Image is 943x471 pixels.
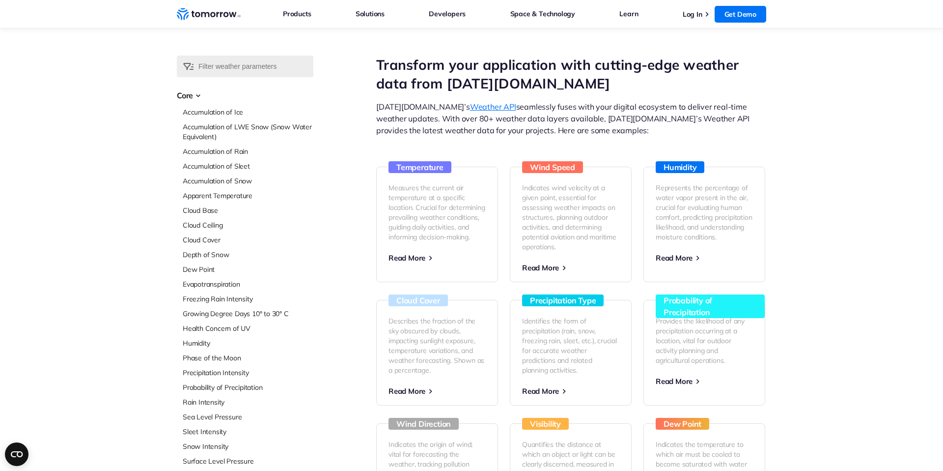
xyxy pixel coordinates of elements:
a: Home link [177,7,241,22]
span: Read More [522,263,559,272]
a: Accumulation of Sleet [183,161,313,171]
a: Growing Degree Days 10° to 30° C [183,309,313,319]
h1: Transform your application with cutting-edge weather data from [DATE][DOMAIN_NAME] [376,56,766,93]
h3: Core [177,89,313,101]
a: Surface Level Pressure [183,456,313,466]
a: Depth of Snow [183,250,313,260]
h3: Wind Speed [522,161,583,173]
a: Precipitation Intensity [183,368,313,378]
a: Cloud Base [183,206,313,215]
p: Identifies the form of precipitation (rain, snow, freezing rain, sleet, etc.), crucial for accura... [522,316,619,375]
span: Read More [388,386,425,396]
a: Humidity [183,338,313,348]
a: Cloud Ceiling [183,220,313,230]
a: Sleet Intensity [183,427,313,437]
a: Health Concern of UV [183,324,313,333]
p: Represents the percentage of water vapor present in the air, crucial for evaluating human comfort... [656,183,753,242]
h3: Dew Point [656,418,709,430]
a: Cloud Cover Describes the fraction of the sky obscured by clouds, impacting sunlight exposure, te... [376,300,498,406]
a: Temperature Measures the current air temperature at a specific location. Crucial for determining ... [376,167,498,282]
a: Solutions [356,7,385,20]
p: Measures the current air temperature at a specific location. Crucial for determining prevailing w... [388,183,486,242]
span: Read More [656,377,693,386]
h3: Probability of Precipitation [656,294,765,318]
p: [DATE][DOMAIN_NAME]’s seamlessly fuses with your digital ecosystem to deliver real-time weather u... [376,101,766,136]
h3: Wind Direction [388,418,459,430]
h3: Cloud Cover [388,294,448,306]
a: Learn [619,7,638,20]
a: Weather API [470,102,516,112]
a: Apparent Temperature [183,191,313,201]
h3: Temperature [388,161,451,173]
h3: Humidity [656,161,704,173]
a: Phase of the Moon [183,353,313,363]
a: Space & Technology [510,7,575,20]
a: Probability of Precipitation Provides the likelihood of any precipitation occurring at a location... [643,300,765,406]
span: Read More [522,386,559,396]
button: Open CMP widget [5,442,28,466]
a: Snow Intensity [183,442,313,451]
span: Read More [656,253,693,263]
a: Cloud Cover [183,235,313,245]
span: Read More [388,253,425,263]
a: Accumulation of Rain [183,147,313,156]
a: Evapotranspiration [183,279,313,289]
input: Filter weather parameters [177,56,313,77]
p: Describes the fraction of the sky obscured by clouds, impacting sunlight exposure, temperature va... [388,316,486,375]
a: Accumulation of LWE Snow (Snow Water Equivalent) [183,122,313,142]
a: Humidity Represents the percentage of water vapor present in the air, crucial for evaluating huma... [643,167,765,282]
a: Get Demo [715,6,766,23]
a: Rain Intensity [183,397,313,407]
a: Sea Level Pressure [183,412,313,422]
a: Accumulation of Ice [183,107,313,117]
a: Accumulation of Snow [183,176,313,186]
a: Dew Point [183,265,313,274]
a: Developers [429,7,466,20]
a: Freezing Rain Intensity [183,294,313,304]
a: Probability of Precipitation [183,383,313,392]
h3: Visibility [522,418,569,430]
a: Log In [683,10,702,19]
a: Wind Speed Indicates wind velocity at a given point, essential for assessing weather impacts on s... [510,167,632,282]
a: Precipitation Type Identifies the form of precipitation (rain, snow, freezing rain, sleet, etc.),... [510,300,632,406]
h3: Precipitation Type [522,294,604,306]
p: Indicates wind velocity at a given point, essential for assessing weather impacts on structures, ... [522,183,619,252]
a: Products [283,7,311,20]
p: Provides the likelihood of any precipitation occurring at a location, vital for outdoor activity ... [656,316,753,365]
